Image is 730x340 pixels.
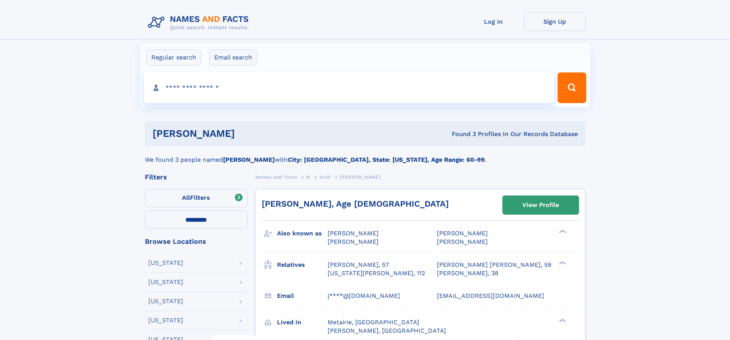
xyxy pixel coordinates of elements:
[522,196,559,214] div: View Profile
[328,238,379,245] span: [PERSON_NAME]
[255,172,297,182] a: Names and Facts
[148,279,183,285] div: [US_STATE]
[328,319,419,326] span: Metairie, [GEOGRAPHIC_DATA]
[153,129,343,138] h1: [PERSON_NAME]
[437,292,544,299] span: [EMAIL_ADDRESS][DOMAIN_NAME]
[182,194,190,201] span: All
[343,130,578,138] div: Found 3 Profiles In Our Records Database
[223,156,275,163] b: [PERSON_NAME]
[340,174,381,180] span: [PERSON_NAME]
[319,172,331,182] a: Wolf
[145,189,248,207] label: Filters
[148,317,183,324] div: [US_STATE]
[288,156,485,163] b: City: [GEOGRAPHIC_DATA], State: [US_STATE], Age Range: 60-99
[144,72,554,103] input: search input
[319,174,331,180] span: Wolf
[558,72,586,103] button: Search Button
[557,318,566,323] div: ❯
[277,316,328,329] h3: Lived in
[277,289,328,302] h3: Email
[277,227,328,240] h3: Also known as
[145,146,586,164] div: We found 3 people named with .
[437,269,499,278] a: [PERSON_NAME], 38
[328,261,389,269] a: [PERSON_NAME], 57
[437,230,488,237] span: [PERSON_NAME]
[146,49,201,66] label: Regular search
[145,238,248,245] div: Browse Locations
[463,12,524,31] a: Log In
[328,269,425,278] a: [US_STATE][PERSON_NAME], 112
[557,260,566,265] div: ❯
[145,12,255,33] img: Logo Names and Facts
[145,174,248,181] div: Filters
[557,229,566,234] div: ❯
[306,172,311,182] a: W
[328,230,379,237] span: [PERSON_NAME]
[277,258,328,271] h3: Relatives
[148,260,183,266] div: [US_STATE]
[148,298,183,304] div: [US_STATE]
[437,261,551,269] a: [PERSON_NAME] [PERSON_NAME], 59
[209,49,257,66] label: Email search
[306,174,311,180] span: W
[503,196,579,214] a: View Profile
[437,238,488,245] span: [PERSON_NAME]
[328,327,446,334] span: [PERSON_NAME], [GEOGRAPHIC_DATA]
[524,12,586,31] a: Sign Up
[262,199,449,209] a: [PERSON_NAME], Age [DEMOGRAPHIC_DATA]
